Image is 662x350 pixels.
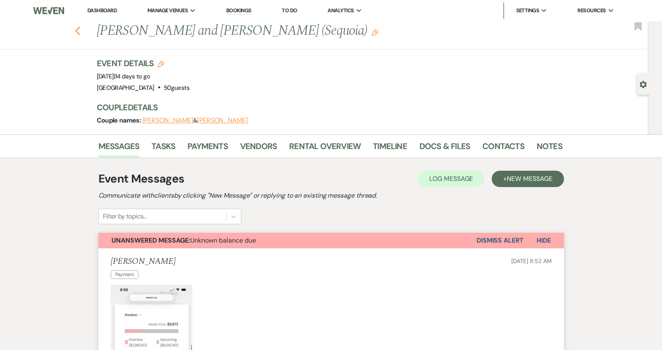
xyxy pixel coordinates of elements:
[282,7,297,14] a: To Do
[164,84,189,92] span: 50 guests
[97,84,154,92] span: [GEOGRAPHIC_DATA]
[511,257,551,265] span: [DATE] 8:52 AM
[33,2,64,19] img: Weven Logo
[577,7,606,15] span: Resources
[187,140,228,158] a: Payments
[103,212,147,221] div: Filter by topics...
[97,72,150,80] span: [DATE]
[97,58,189,69] h3: Event Details
[418,171,484,187] button: Log Message
[477,233,524,248] button: Dismiss Alert
[240,140,277,158] a: Vendors
[226,7,252,15] a: Bookings
[429,174,473,183] span: Log Message
[419,140,470,158] a: Docs & Files
[289,140,361,158] a: Rental Overview
[111,256,176,267] h5: [PERSON_NAME]
[507,174,552,183] span: New Message
[492,171,564,187] button: +New Message
[114,72,150,80] span: |
[98,170,185,187] h1: Event Messages
[147,7,188,15] span: Manage Venues
[143,116,248,125] span: &
[115,72,150,80] span: 14 days to go
[98,191,564,201] h2: Communicate with clients by clicking "New Message" or replying to an existing message thread.
[537,236,551,245] span: Hide
[328,7,354,15] span: Analytics
[97,102,554,113] h3: Couple Details
[111,270,139,279] span: Payment
[97,21,463,41] h1: [PERSON_NAME] and [PERSON_NAME] (Sequoia)
[87,7,117,14] a: Dashboard
[524,233,564,248] button: Hide
[152,140,175,158] a: Tasks
[516,7,539,15] span: Settings
[372,29,378,36] button: Edit
[640,80,647,88] button: Open lead details
[482,140,524,158] a: Contacts
[197,117,248,124] button: [PERSON_NAME]
[98,140,140,158] a: Messages
[373,140,407,158] a: Timeline
[111,236,190,245] strong: Unanswered Message:
[97,116,143,125] span: Couple names:
[98,233,477,248] button: Unanswered Message:Unknown balance due
[537,140,562,158] a: Notes
[111,236,256,245] span: Unknown balance due
[143,117,193,124] button: [PERSON_NAME]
